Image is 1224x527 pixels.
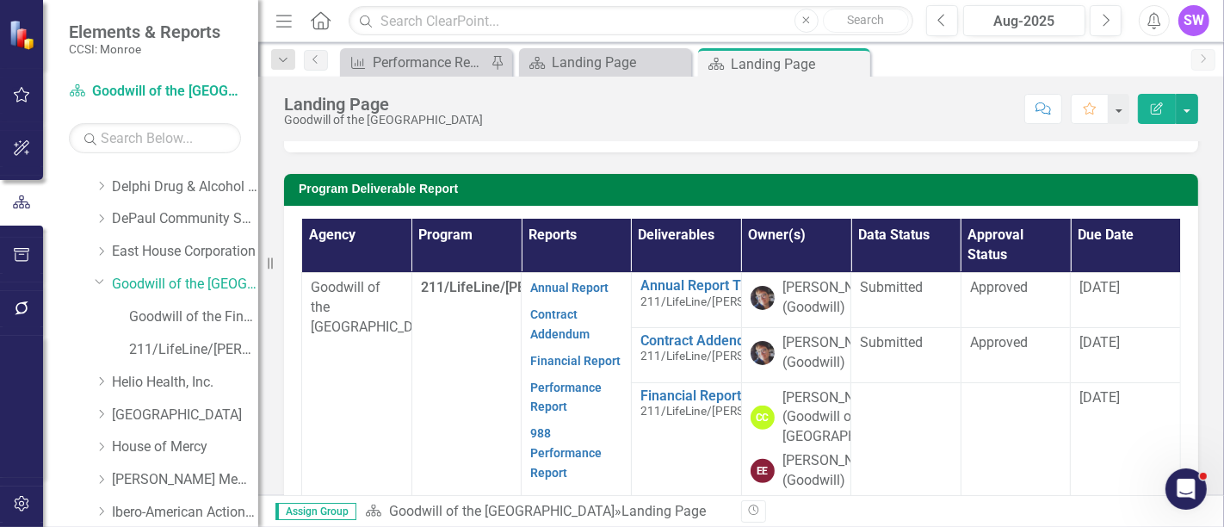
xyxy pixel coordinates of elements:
a: House of Mercy [112,437,258,457]
span: Elements & Reports [69,22,220,42]
iframe: Intercom live chat [1165,468,1207,510]
td: Double-Click to Edit Right Click for Context Menu [631,273,741,328]
a: Delphi Drug & Alcohol Council [112,177,258,197]
small: CCSI: Monroe [69,42,220,56]
input: Search ClearPoint... [349,6,913,36]
td: Double-Click to Edit [1071,327,1181,382]
td: Double-Click to Edit [741,382,851,500]
span: [DATE] [1079,279,1120,295]
span: [DATE] [1079,389,1120,406]
div: EE [751,459,775,483]
a: Goodwill of the Finger Lakes (MCOMH Internal) [129,307,258,327]
div: [PERSON_NAME] (Goodwill) [783,451,887,491]
a: [PERSON_NAME] Memorial Institute, Inc. [112,470,258,490]
td: Double-Click to Edit [961,327,1071,382]
a: 988 Performance Report [530,426,602,480]
a: East House Corporation [112,242,258,262]
td: Double-Click to Edit [1071,273,1181,328]
td: Double-Click to Edit [851,273,961,328]
span: Search [847,13,884,27]
td: Double-Click to Edit [1071,382,1181,500]
a: Contract Addendum [640,333,802,349]
td: Double-Click to Edit [741,327,851,382]
img: Deborah Turner [751,286,775,310]
td: Double-Click to Edit [961,382,1071,500]
span: Submitted [860,334,923,350]
div: CC [751,406,775,430]
img: Deborah Turner [751,341,775,365]
h3: Program Deliverable Report [299,183,1190,195]
span: [DATE] [1079,334,1120,350]
td: Double-Click to Edit [851,327,961,382]
a: DePaul Community Services, lnc. [112,209,258,229]
a: Landing Page [523,52,687,73]
a: Annual Report Tracker [640,278,802,294]
span: 211/LifeLine/[PERSON_NAME] [640,294,802,308]
a: Annual Report [530,281,609,294]
div: Goodwill of the [GEOGRAPHIC_DATA] [284,114,483,127]
div: [PERSON_NAME] (Goodwill) [783,333,887,373]
div: Aug-2025 [969,11,1079,32]
div: Landing Page [552,52,687,73]
input: Search Below... [69,123,241,153]
span: Approved [970,334,1028,350]
button: Aug-2025 [963,5,1085,36]
a: Goodwill of the [GEOGRAPHIC_DATA] [112,275,258,294]
td: Double-Click to Edit [741,273,851,328]
td: Double-Click to Edit Right Click for Context Menu [631,382,741,500]
a: Goodwill of the [GEOGRAPHIC_DATA] [389,503,615,519]
button: SW [1178,5,1209,36]
a: Contract Addendum [530,307,590,341]
a: Financial Report [530,354,621,368]
td: Double-Click to Edit [961,273,1071,328]
td: Double-Click to Edit [851,382,961,500]
a: 211/LifeLine/[PERSON_NAME] [129,340,258,360]
a: Helio Health, Inc. [112,373,258,393]
span: Assign Group [275,503,356,520]
button: Search [823,9,909,33]
p: Goodwill of the [GEOGRAPHIC_DATA] [311,278,403,338]
td: Double-Click to Edit Right Click for Context Menu [631,327,741,382]
span: 211/LifeLine/[PERSON_NAME] [421,279,609,295]
div: Performance Report [373,52,486,73]
span: Submitted [860,279,923,295]
a: Financial Report Tracker [640,388,802,404]
div: Landing Page [731,53,866,75]
a: Goodwill of the [GEOGRAPHIC_DATA] [69,82,241,102]
a: Performance Report [344,52,486,73]
a: [GEOGRAPHIC_DATA] [112,406,258,425]
img: ClearPoint Strategy [9,19,39,49]
div: » [365,502,728,522]
span: Approved [970,279,1028,295]
div: Landing Page [284,95,483,114]
span: 211/LifeLine/[PERSON_NAME] [640,349,802,363]
div: [PERSON_NAME] (Goodwill of the [GEOGRAPHIC_DATA]) [783,388,918,448]
div: Landing Page [621,503,706,519]
a: Ibero-American Action League, Inc. [112,503,258,523]
span: 211/LifeLine/[PERSON_NAME] [640,404,802,418]
a: Performance Report [530,381,602,414]
div: [PERSON_NAME] (Goodwill) [783,278,887,318]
